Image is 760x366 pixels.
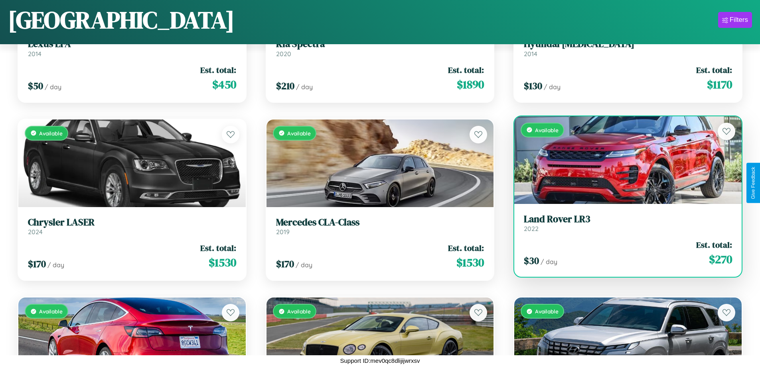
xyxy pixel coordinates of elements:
h3: Mercedes CLA-Class [276,217,484,228]
span: 2014 [524,50,537,58]
span: Available [535,127,559,133]
a: Mercedes CLA-Class2019 [276,217,484,236]
span: Available [287,308,311,315]
span: / day [296,261,312,269]
span: $ 1530 [209,254,236,270]
span: Est. total: [200,64,236,76]
span: Est. total: [448,64,484,76]
span: 2020 [276,50,291,58]
span: $ 1890 [457,76,484,92]
span: / day [541,258,557,266]
div: Give Feedback [750,167,756,199]
span: $ 30 [524,254,539,267]
span: / day [47,261,64,269]
span: 2024 [28,228,43,236]
span: $ 270 [709,251,732,267]
span: $ 170 [28,257,46,270]
a: Hyundai [MEDICAL_DATA]2014 [524,38,732,58]
p: Support ID: mev0qc8dlijijwrxsv [340,355,420,366]
h3: Chrysler LASER [28,217,236,228]
span: $ 130 [524,79,542,92]
span: $ 1170 [707,76,732,92]
button: Filters [718,12,752,28]
span: 2022 [524,225,539,233]
span: Est. total: [448,242,484,254]
span: / day [45,83,61,91]
span: / day [296,83,313,91]
h3: Kia Spectra [276,38,484,50]
a: Lexus LFA2014 [28,38,236,58]
a: Land Rover LR32022 [524,213,732,233]
div: Filters [730,16,748,24]
span: $ 170 [276,257,294,270]
span: 2014 [28,50,41,58]
h3: Lexus LFA [28,38,236,50]
span: Available [39,308,63,315]
span: / day [544,83,561,91]
span: Est. total: [696,239,732,251]
span: 2019 [276,228,290,236]
h3: Hyundai [MEDICAL_DATA] [524,38,732,50]
span: Available [39,130,63,137]
span: $ 450 [212,76,236,92]
span: $ 50 [28,79,43,92]
span: $ 210 [276,79,294,92]
h3: Land Rover LR3 [524,213,732,225]
a: Kia Spectra2020 [276,38,484,58]
span: Available [287,130,311,137]
span: $ 1530 [456,254,484,270]
span: Est. total: [696,64,732,76]
span: Available [535,308,559,315]
span: Est. total: [200,242,236,254]
h1: [GEOGRAPHIC_DATA] [8,4,235,36]
a: Chrysler LASER2024 [28,217,236,236]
